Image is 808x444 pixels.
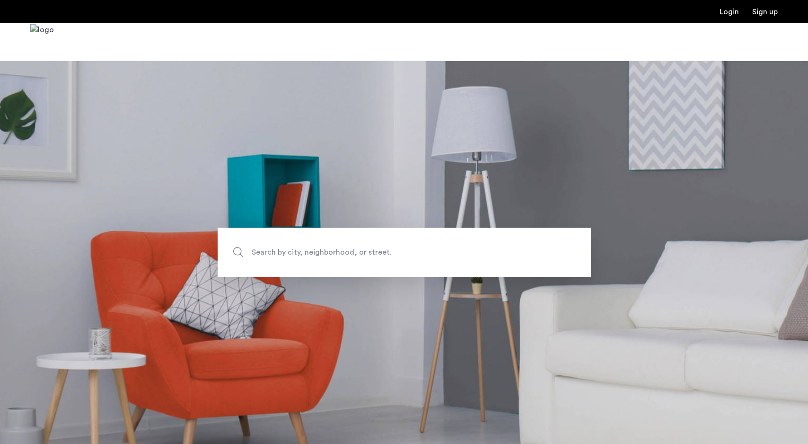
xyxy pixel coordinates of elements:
a: Registration [752,8,778,16]
a: Login [720,8,739,16]
input: Apartment Search [218,228,591,277]
img: logo [30,24,54,60]
span: Search by city, neighborhood, or street. [252,246,513,259]
a: Cazamio Logo [30,24,54,60]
